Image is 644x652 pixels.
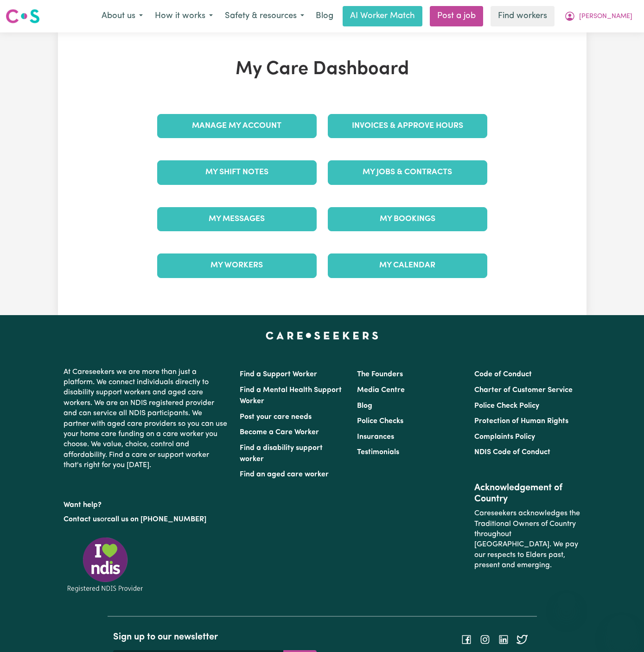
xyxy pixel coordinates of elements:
a: Follow Careseekers on LinkedIn [498,636,509,643]
button: My Account [558,6,638,26]
a: Find a disability support worker [240,444,323,463]
button: Safety & resources [219,6,310,26]
a: Follow Careseekers on Twitter [516,636,528,643]
a: Blog [357,402,372,410]
h2: Acknowledgement of Country [474,482,580,505]
a: Invoices & Approve Hours [328,114,487,138]
a: Careseekers home page [266,332,378,339]
iframe: Close message [557,593,576,611]
a: Protection of Human Rights [474,418,568,425]
a: Insurances [357,433,394,441]
h1: My Care Dashboard [152,58,493,81]
a: My Jobs & Contracts [328,160,487,184]
p: or [64,511,229,528]
a: My Workers [157,253,317,278]
button: How it works [149,6,219,26]
a: Police Checks [357,418,403,425]
a: My Calendar [328,253,487,278]
a: My Messages [157,207,317,231]
a: Post your care needs [240,413,312,421]
a: Code of Conduct [474,371,532,378]
a: My Bookings [328,207,487,231]
button: About us [96,6,149,26]
a: Post a job [430,6,483,26]
h2: Sign up to our newsletter [113,632,317,643]
a: Testimonials [357,449,399,456]
a: call us on [PHONE_NUMBER] [107,516,206,523]
a: Follow Careseekers on Facebook [461,636,472,643]
img: Registered NDIS provider [64,536,147,594]
a: Charter of Customer Service [474,386,573,394]
a: My Shift Notes [157,160,317,184]
a: The Founders [357,371,403,378]
a: Blog [310,6,339,26]
a: Find workers [491,6,555,26]
a: AI Worker Match [343,6,422,26]
p: Careseekers acknowledges the Traditional Owners of Country throughout [GEOGRAPHIC_DATA]. We pay o... [474,505,580,574]
a: Find an aged care worker [240,471,329,478]
p: At Careseekers we are more than just a platform. We connect individuals directly to disability su... [64,363,229,475]
span: [PERSON_NAME] [579,12,632,22]
img: Careseekers logo [6,8,40,25]
a: NDIS Code of Conduct [474,449,550,456]
a: Find a Support Worker [240,371,317,378]
a: Media Centre [357,386,405,394]
a: Become a Care Worker [240,429,319,436]
a: Manage My Account [157,114,317,138]
a: Careseekers logo [6,6,40,27]
iframe: Button to launch messaging window [607,615,637,645]
p: Want help? [64,496,229,510]
a: Police Check Policy [474,402,539,410]
a: Complaints Policy [474,433,535,441]
a: Follow Careseekers on Instagram [479,636,491,643]
a: Contact us [64,516,100,523]
a: Find a Mental Health Support Worker [240,386,342,405]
